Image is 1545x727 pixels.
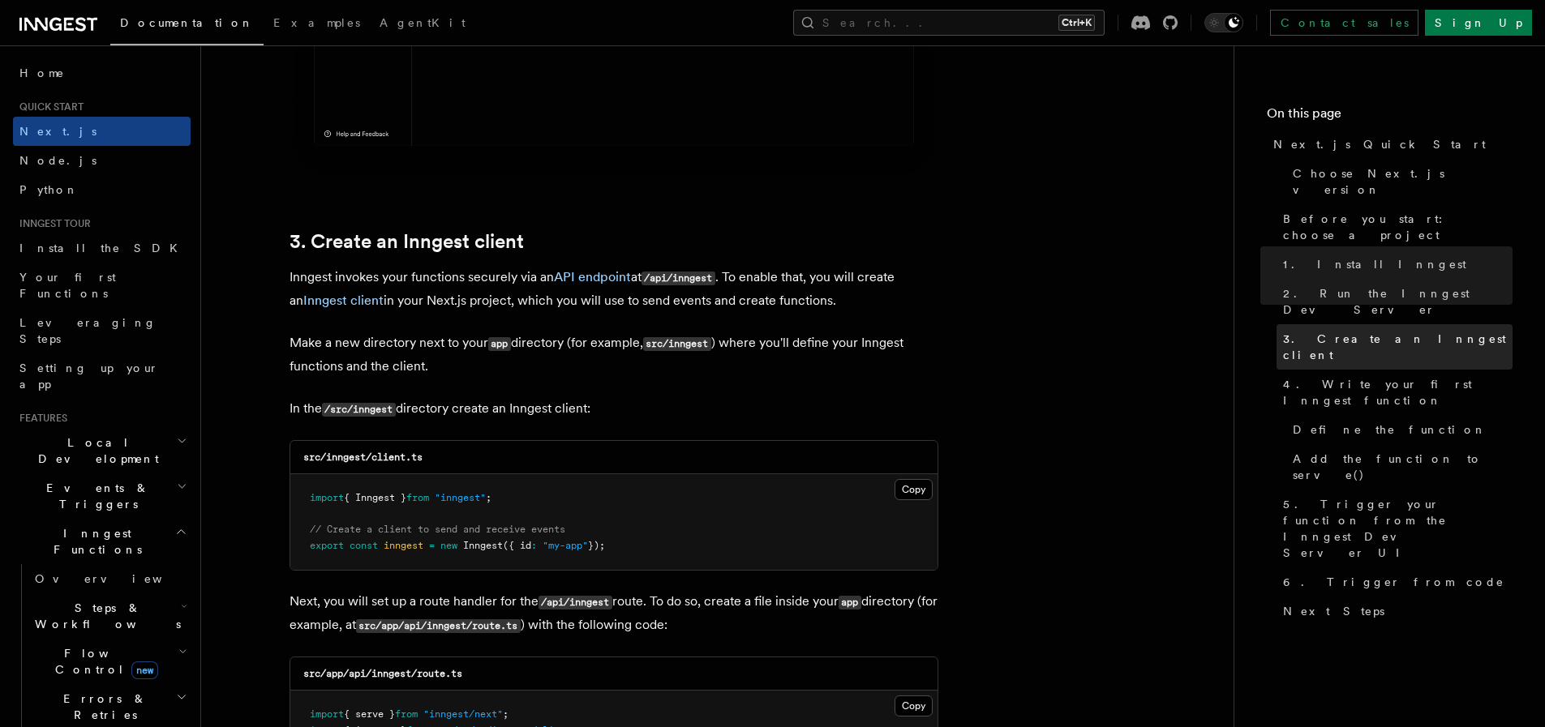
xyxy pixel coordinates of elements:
[539,596,612,609] code: /api/inngest
[28,645,178,678] span: Flow Control
[1277,370,1513,415] a: 4. Write your first Inngest function
[839,596,861,609] code: app
[1425,10,1532,36] a: Sign Up
[1277,204,1513,250] a: Before you start: choose a project
[13,434,177,467] span: Local Development
[131,661,158,679] span: new
[463,540,503,551] span: Inngest
[1270,10,1418,36] a: Contact sales
[13,308,191,353] a: Leveraging Steps
[1283,331,1513,363] span: 3. Create an Inngest client
[19,361,159,391] span: Setting up your app
[1293,421,1487,438] span: Define the function
[344,492,406,503] span: { Inngest }
[13,58,191,88] a: Home
[322,403,396,417] code: /src/inngest
[13,233,191,263] a: Install the SDK
[503,708,509,720] span: ;
[290,230,524,253] a: 3. Create an Inngest client
[290,331,938,378] p: Make a new directory next to your directory (for example, ) where you'll define your Inngest func...
[1283,256,1466,272] span: 1. Install Inngest
[423,708,503,720] span: "inngest/next"
[1293,451,1513,483] span: Add the function to serve()
[310,708,344,720] span: import
[1283,211,1513,243] span: Before you start: choose a project
[356,619,521,633] code: src/app/api/inngest/route.ts
[303,451,423,463] code: src/inngest/client.ts
[13,519,191,564] button: Inngest Functions
[13,480,177,512] span: Events & Triggers
[13,117,191,146] a: Next.js
[13,525,175,558] span: Inngest Functions
[28,691,176,723] span: Errors & Retries
[1058,15,1095,31] kbd: Ctrl+K
[1293,165,1513,198] span: Choose Next.js version
[310,540,344,551] span: export
[1267,104,1513,130] h4: On this page
[13,263,191,308] a: Your first Functions
[895,479,933,500] button: Copy
[13,428,191,473] button: Local Development
[19,271,116,300] span: Your first Functions
[1277,279,1513,324] a: 2. Run the Inngest Dev Server
[486,492,491,503] span: ;
[264,5,370,44] a: Examples
[350,540,378,551] span: const
[440,540,457,551] span: new
[895,695,933,716] button: Copy
[1267,130,1513,159] a: Next.js Quick Start
[290,266,938,312] p: Inngest invokes your functions securely via an at . To enable that, you will create an in your Ne...
[370,5,475,44] a: AgentKit
[310,492,344,503] span: import
[429,540,435,551] span: =
[19,65,65,81] span: Home
[1283,603,1384,619] span: Next Steps
[110,5,264,45] a: Documentation
[310,524,565,535] span: // Create a client to send and receive events
[13,412,67,425] span: Features
[120,16,254,29] span: Documentation
[28,639,191,684] button: Flow Controlnew
[384,540,423,551] span: inngest
[1286,159,1513,204] a: Choose Next.js version
[13,473,191,519] button: Events & Triggers
[531,540,537,551] span: :
[643,337,711,351] code: src/inngest
[488,337,511,351] code: app
[1277,567,1513,597] a: 6. Trigger from code
[1277,597,1513,626] a: Next Steps
[344,708,395,720] span: { serve }
[1283,574,1504,590] span: 6. Trigger from code
[13,217,91,230] span: Inngest tour
[35,572,202,585] span: Overview
[554,269,631,284] a: API endpoint
[380,16,466,29] span: AgentKit
[13,146,191,175] a: Node.js
[19,316,157,345] span: Leveraging Steps
[13,175,191,204] a: Python
[19,242,187,254] span: Install the SDK
[588,540,605,551] span: });
[406,492,429,503] span: from
[1286,444,1513,490] a: Add the function to serve()
[1283,496,1513,561] span: 5. Trigger your function from the Inngest Dev Server UI
[435,492,486,503] span: "inngest"
[1273,136,1486,152] span: Next.js Quick Start
[303,293,384,308] a: Inngest client
[290,397,938,421] p: In the directory create an Inngest client:
[1286,415,1513,444] a: Define the function
[1277,324,1513,370] a: 3. Create an Inngest client
[28,564,191,593] a: Overview
[1277,250,1513,279] a: 1. Install Inngest
[28,600,181,632] span: Steps & Workflows
[19,183,79,196] span: Python
[793,10,1105,36] button: Search...Ctrl+K
[1283,376,1513,408] span: 4. Write your first Inngest function
[13,100,84,113] span: Quick start
[642,272,715,285] code: /api/inngest
[543,540,588,551] span: "my-app"
[28,593,191,639] button: Steps & Workflows
[1204,13,1243,32] button: Toggle dark mode
[13,353,191,399] a: Setting up your app
[273,16,360,29] span: Examples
